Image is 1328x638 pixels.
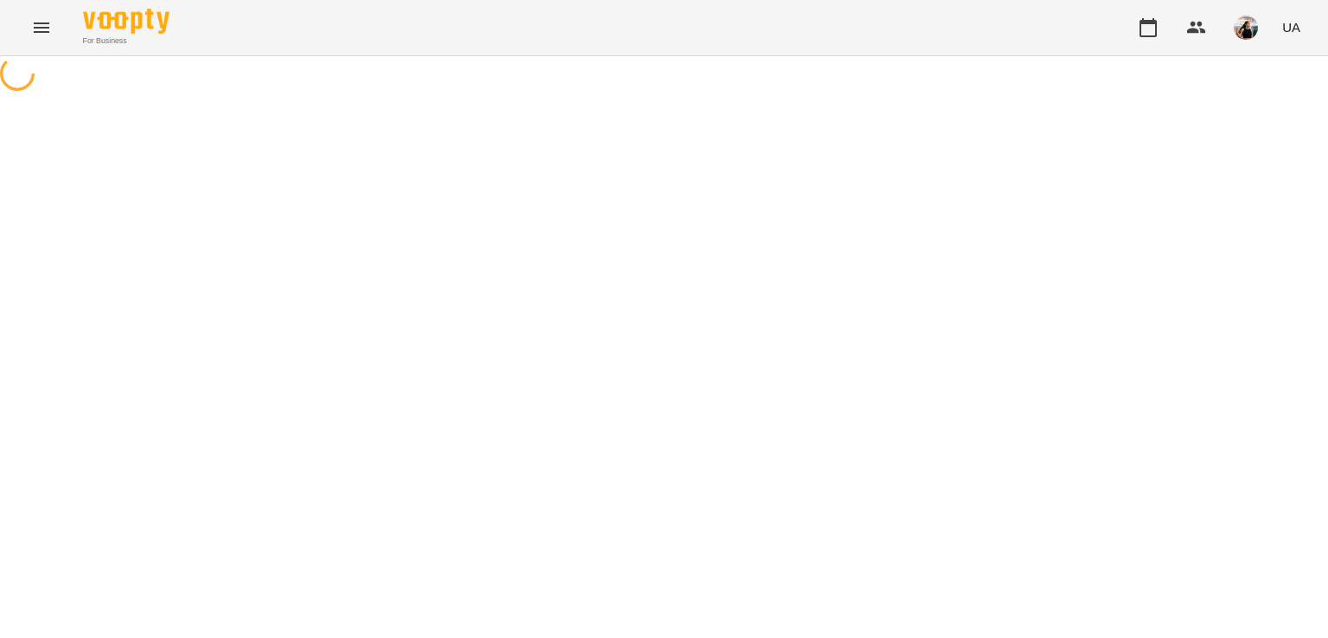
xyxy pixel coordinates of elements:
[1234,16,1258,40] img: f25c141d8d8634b2a8fce9f0d709f9df.jpg
[83,35,169,47] span: For Business
[83,9,169,34] img: Voopty Logo
[1275,11,1307,43] button: UA
[21,7,62,48] button: Menu
[1282,18,1300,36] span: UA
